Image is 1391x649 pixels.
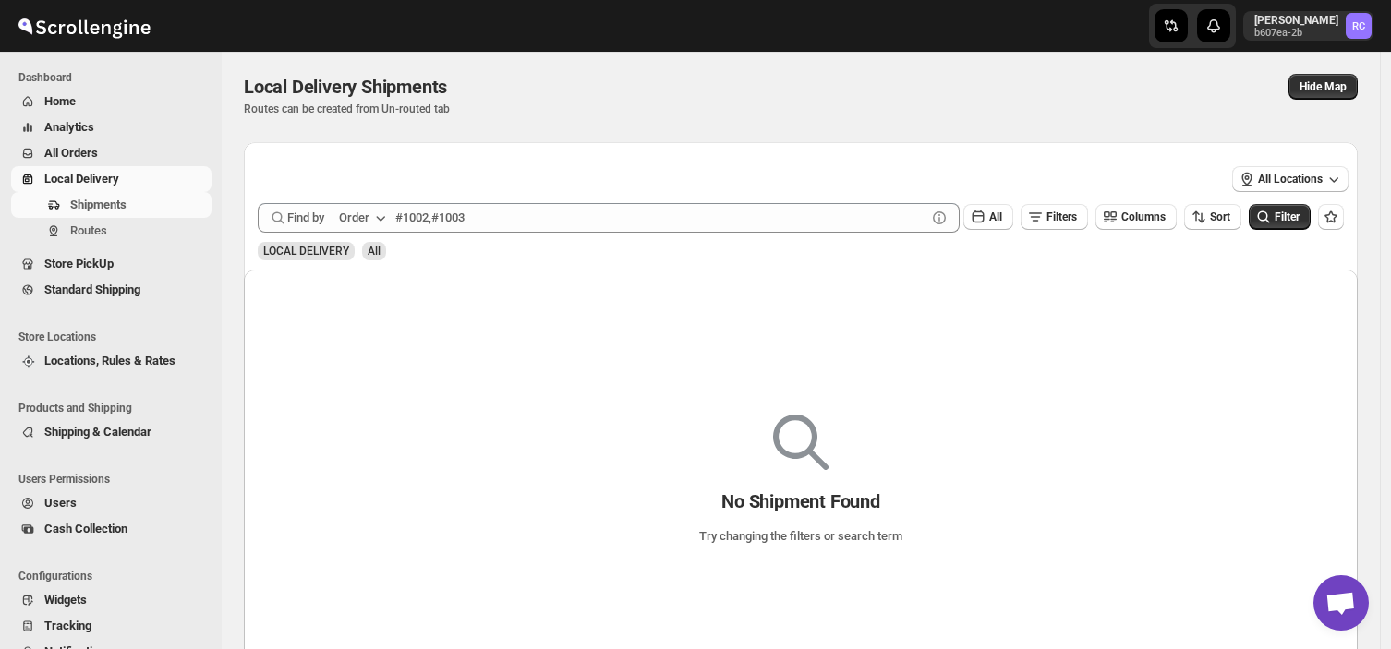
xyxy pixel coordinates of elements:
span: Hide Map [1300,79,1347,94]
p: [PERSON_NAME] [1254,13,1338,28]
input: #1002,#1003 [395,203,926,233]
p: b607ea-2b [1254,28,1338,39]
span: Configurations [18,569,212,583]
span: Analytics [44,120,94,134]
span: All [368,245,381,258]
span: Shipments [70,198,127,211]
a: Open chat [1313,575,1369,631]
button: Order [328,203,401,233]
button: Cash Collection [11,516,212,542]
button: Map action label [1288,74,1358,100]
span: All Locations [1258,172,1323,186]
button: Shipping & Calendar [11,419,212,445]
span: Rahul Chopra [1346,13,1372,39]
button: Widgets [11,587,212,613]
span: Routes [70,223,107,237]
button: Filter [1249,204,1311,230]
span: Cash Collection [44,522,127,535]
button: All Locations [1232,166,1349,192]
button: Routes [11,218,212,244]
p: Routes can be created from Un-routed tab [244,102,454,116]
img: ScrollEngine [15,3,153,49]
span: Sort [1210,210,1230,223]
button: Sort [1184,204,1241,230]
span: Users Permissions [18,472,212,487]
span: All [989,210,1002,223]
button: Locations, Rules & Rates [11,348,212,374]
span: Widgets [44,593,87,607]
span: Filter [1275,210,1300,223]
span: Products and Shipping [18,401,212,415]
span: Local Delivery Shipments [244,76,447,98]
span: Tracking [44,619,91,632]
span: Shipping & Calendar [44,425,151,439]
span: Local Delivery [44,172,119,186]
button: All [963,204,1013,230]
span: Columns [1121,210,1166,223]
button: Analytics [11,114,212,140]
button: Users [11,490,212,516]
p: Try changing the filters or search term [699,527,902,546]
button: Tracking [11,613,212,639]
span: LOCAL DELIVERY [263,245,349,258]
span: All Orders [44,146,98,160]
button: Home [11,89,212,114]
p: No Shipment Found [721,490,880,512]
img: Empty search results [773,415,829,470]
span: Store Locations [18,330,212,344]
span: Filters [1046,210,1077,223]
span: Standard Shipping [44,282,140,296]
button: User menu [1243,11,1373,41]
button: Shipments [11,192,212,218]
span: Store PickUp [44,257,114,270]
button: Columns [1095,204,1177,230]
span: Find by [287,209,324,227]
span: Home [44,94,76,108]
span: Dashboard [18,70,212,85]
div: Order [339,209,369,227]
button: All Orders [11,140,212,166]
span: Users [44,496,77,510]
text: RC [1352,20,1365,32]
button: Filters [1021,204,1088,230]
span: Locations, Rules & Rates [44,354,175,367]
